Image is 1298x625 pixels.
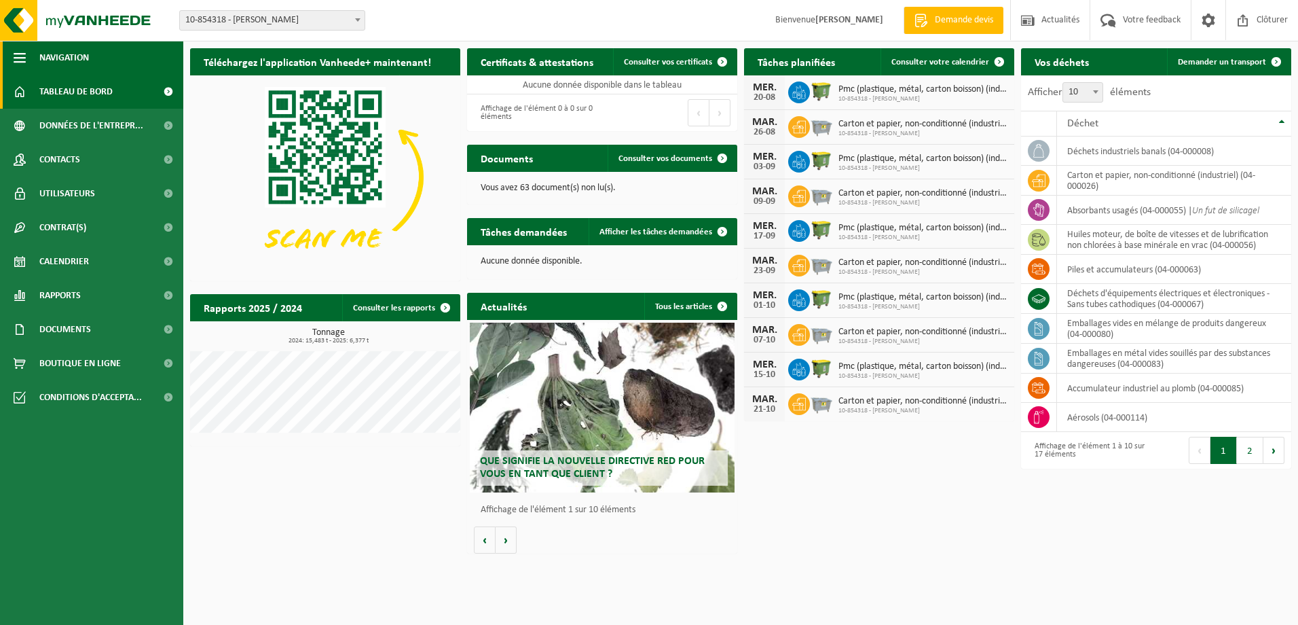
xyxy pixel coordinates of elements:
[1057,374,1291,403] td: accumulateur industriel au plomb (04-000085)
[751,266,778,276] div: 23-09
[810,287,833,310] img: WB-1100-HPE-GN-50
[1021,48,1102,75] h2: Vos déchets
[688,99,709,126] button: Previous
[744,48,849,75] h2: Tâches planifiées
[838,188,1007,199] span: Carton et papier, non-conditionné (industriel)
[481,183,724,193] p: Vous avez 63 document(s) non lu(s).
[751,394,778,405] div: MAR.
[39,279,81,312] span: Rapports
[838,268,1007,276] span: 10-854318 - [PERSON_NAME]
[838,223,1007,234] span: Pmc (plastique, métal, carton boisson) (industriel)
[880,48,1013,75] a: Consulter votre calendrier
[39,41,89,75] span: Navigation
[39,177,95,211] span: Utilisateurs
[838,372,1007,380] span: 10-854318 - [PERSON_NAME]
[810,149,833,172] img: WB-1100-HPE-GN-50
[810,322,833,345] img: WB-2500-GAL-GY-01
[474,98,595,128] div: Affichage de l'élément 0 à 0 sur 0 éléments
[1057,255,1291,284] td: Piles et accumulateurs (04-000063)
[1028,435,1149,465] div: Affichage de l'élément 1 à 10 sur 17 éléments
[751,301,778,310] div: 01-10
[1057,284,1291,314] td: déchets d'équipements électriques et électroniques - Sans tubes cathodiques (04-000067)
[1263,437,1284,464] button: Next
[751,336,778,345] div: 07-10
[751,128,778,137] div: 26-08
[810,114,833,137] img: WB-2500-GAL-GY-01
[838,361,1007,372] span: Pmc (plastique, métal, carton boisson) (industriel)
[39,312,91,346] span: Documents
[751,405,778,414] div: 21-10
[838,130,1007,138] span: 10-854318 - [PERSON_NAME]
[1167,48,1290,75] a: Demander un transport
[810,183,833,207] img: WB-2500-GAL-GY-01
[39,346,121,380] span: Boutique en ligne
[179,10,365,31] span: 10-854318 - ELIA BRESSOUX - BRESSOUX
[496,526,517,554] button: Volgende
[1057,314,1291,344] td: emballages vides en mélange de produits dangereux (04-000080)
[810,253,833,276] img: WB-2500-GAL-GY-01
[838,327,1007,338] span: Carton et papier, non-conditionné (industriel)
[1057,403,1291,432] td: aérosols (04-000114)
[1067,118,1098,129] span: Déchet
[599,228,712,236] span: Afficher les tâches demandées
[39,211,86,245] span: Contrat(s)
[1189,437,1210,464] button: Previous
[1178,58,1266,67] span: Demander un transport
[838,95,1007,103] span: 10-854318 - [PERSON_NAME]
[838,292,1007,303] span: Pmc (plastique, métal, carton boisson) (industriel)
[1062,82,1103,103] span: 10
[1057,166,1291,196] td: carton et papier, non-conditionné (industriel) (04-000026)
[342,294,459,321] a: Consulter les rapports
[838,84,1007,95] span: Pmc (plastique, métal, carton boisson) (industriel)
[624,58,712,67] span: Consulter vos certificats
[1057,225,1291,255] td: huiles moteur, de boîte de vitesses et de lubrification non chlorées à base minérale en vrac (04-...
[467,218,580,245] h2: Tâches demandées
[190,48,445,75] h2: Téléchargez l'application Vanheede+ maintenant!
[815,15,883,25] strong: [PERSON_NAME]
[709,99,730,126] button: Next
[838,407,1007,415] span: 10-854318 - [PERSON_NAME]
[751,221,778,232] div: MER.
[751,197,778,207] div: 09-09
[39,75,113,109] span: Tableau de bord
[751,82,778,93] div: MER.
[810,391,833,414] img: WB-2500-GAL-GY-01
[838,396,1007,407] span: Carton et papier, non-conditionné (industriel)
[180,11,365,30] span: 10-854318 - ELIA BRESSOUX - BRESSOUX
[467,293,540,319] h2: Actualités
[751,151,778,162] div: MER.
[751,370,778,380] div: 15-10
[467,75,737,94] td: Aucune donnée disponible dans le tableau
[751,117,778,128] div: MAR.
[618,154,712,163] span: Consulter vos documents
[1063,83,1102,102] span: 10
[810,218,833,241] img: WB-1100-HPE-GN-50
[838,199,1007,207] span: 10-854318 - [PERSON_NAME]
[190,294,316,321] h2: Rapports 2025 / 2024
[474,526,496,554] button: Vorige
[931,14,997,27] span: Demande devis
[1192,206,1259,216] i: Un fut de silicagel
[1057,196,1291,225] td: absorbants usagés (04-000055) |
[1210,437,1237,464] button: 1
[1028,87,1151,98] label: Afficher éléments
[751,359,778,370] div: MER.
[480,456,705,480] span: Que signifie la nouvelle directive RED pour vous en tant que client ?
[838,164,1007,173] span: 10-854318 - [PERSON_NAME]
[613,48,736,75] a: Consulter vos certificats
[589,218,736,245] a: Afficher les tâches demandées
[838,234,1007,242] span: 10-854318 - [PERSON_NAME]
[838,257,1007,268] span: Carton et papier, non-conditionné (industriel)
[644,293,736,320] a: Tous les articles
[39,109,143,143] span: Données de l'entrepr...
[838,154,1007,164] span: Pmc (plastique, métal, carton boisson) (industriel)
[470,323,735,493] a: Que signifie la nouvelle directive RED pour vous en tant que client ?
[197,338,460,344] span: 2024: 15,483 t - 2025: 6,377 t
[751,325,778,336] div: MAR.
[197,328,460,344] h3: Tonnage
[481,257,724,266] p: Aucune donnée disponible.
[904,7,1003,34] a: Demande devis
[838,338,1007,346] span: 10-854318 - [PERSON_NAME]
[39,245,89,279] span: Calendrier
[810,79,833,103] img: WB-1100-HPE-GN-50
